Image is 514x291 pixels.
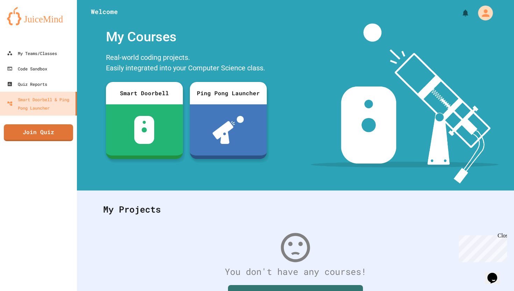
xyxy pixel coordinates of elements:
[448,7,471,19] div: My Notifications
[469,4,495,22] div: My Account
[102,23,270,50] div: My Courses
[7,64,47,73] div: Code Sandbox
[96,196,495,223] div: My Projects
[485,263,507,284] iframe: chat widget
[4,124,73,141] a: Join Quiz
[456,233,507,262] iframe: chat widget
[190,82,267,104] div: Ping Pong Launcher
[7,95,73,112] div: Smart Doorbell & Ping Pong Launcher
[106,82,183,104] div: Smart Doorbell
[134,116,154,144] img: sdb-white.svg
[7,49,57,57] div: My Teams/Classes
[7,80,47,88] div: Quiz Reports
[3,3,48,44] div: Chat with us now!Close
[7,7,70,25] img: logo-orange.svg
[102,50,270,77] div: Real-world coding projects. Easily integrated into your Computer Science class.
[96,265,495,278] div: You don't have any courses!
[311,23,498,183] img: banner-image-my-projects.png
[213,116,244,144] img: ppl-with-ball.png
